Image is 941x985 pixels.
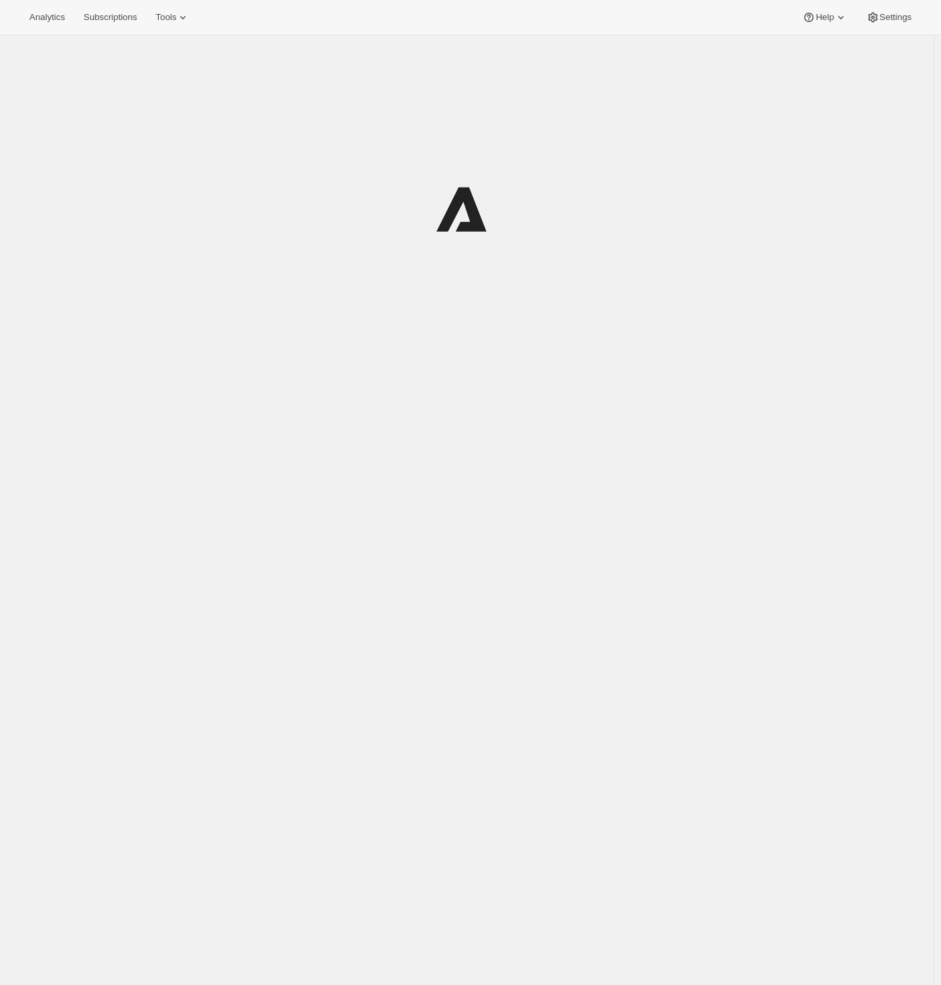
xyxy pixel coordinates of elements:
span: Subscriptions [83,12,137,23]
span: Settings [880,12,912,23]
span: Help [816,12,834,23]
button: Analytics [21,8,73,27]
button: Tools [147,8,198,27]
button: Subscriptions [75,8,145,27]
span: Analytics [29,12,65,23]
span: Tools [155,12,176,23]
button: Help [794,8,855,27]
button: Settings [858,8,920,27]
